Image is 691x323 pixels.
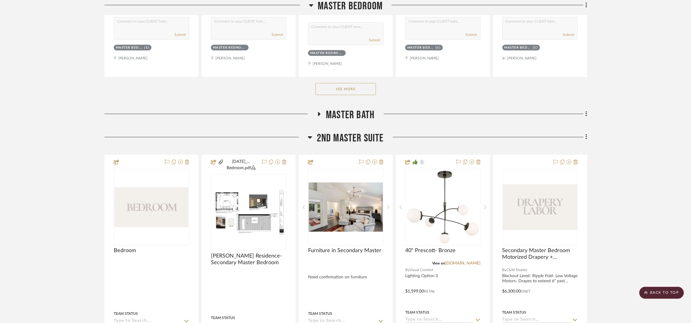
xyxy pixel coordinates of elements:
[502,267,507,273] span: By
[502,310,527,315] div: Team Status
[405,310,429,315] div: Team Status
[114,187,189,227] img: Bedroom
[174,32,186,37] button: Submit
[114,311,138,316] div: Team Status
[409,267,433,273] span: Visual Comfort
[272,32,283,37] button: Submit
[639,287,684,299] scroll-to-top-button: BACK TO TOP
[432,261,445,265] span: View on
[502,247,578,261] span: Secondary Master Bedroom Motorized Drapery + Hardware
[406,169,480,245] div: 0
[505,46,532,50] div: Master Bedroom
[114,247,136,254] span: Bedroom
[436,46,441,50] div: (1)
[309,182,383,232] img: Furniture in Secondary Master
[533,46,538,50] div: (1)
[502,317,571,323] input: Type to Search…
[308,311,332,316] div: Team Status
[405,247,456,254] span: 40" Prescott- Bronze
[116,46,143,50] div: Master Bedroom
[326,109,374,122] span: Master Bath
[466,32,477,37] button: Submit
[211,315,235,321] div: Team Status
[317,132,384,145] span: 2nd Master Suite
[213,46,245,50] div: Master Bedroom
[145,46,150,50] div: (1)
[316,83,376,95] button: See More
[405,267,409,273] span: By
[212,188,286,236] img: Linck Residence- Secondary Master Bedroom
[406,170,480,244] img: 40" Prescott- Bronze
[407,46,435,50] div: Master Bedroom
[369,37,380,43] button: Submit
[507,267,527,273] span: C&M Shades
[563,32,575,37] button: Submit
[224,159,258,171] button: [DATE]_... Bedroom.pdf
[503,184,577,230] img: Secondary Master Bedroom Motorized Drapery + Hardware
[310,51,342,55] div: Master Bedroom
[445,261,481,265] a: [DOMAIN_NAME]
[308,247,381,254] span: Furniture in Secondary Master
[211,253,286,266] span: [PERSON_NAME] Residence- Secondary Master Bedroom
[405,317,473,323] input: Type to Search…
